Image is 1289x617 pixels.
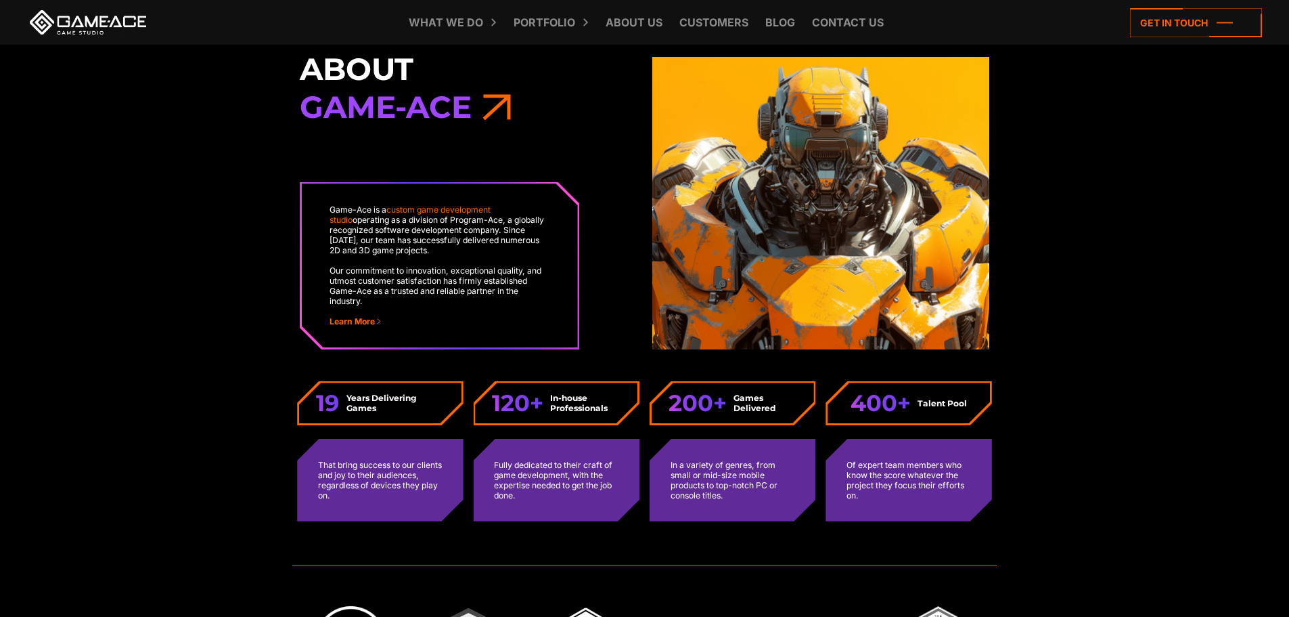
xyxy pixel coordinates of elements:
[330,205,550,255] p: Game-Ace is a operating as a division of Program-Ace, a globally recognized software development ...
[846,460,971,501] p: Of expert team members who know the score whatever the project they focus their efforts on.
[300,88,472,125] span: Game-Ace
[318,460,443,501] p: That bring success to our clients and joy to their audiences, regardless of devices they play on.
[316,389,340,417] em: 19
[918,398,967,408] strong: Talent Pool
[330,316,382,326] a: Learn More
[851,389,911,417] em: 400+
[671,460,795,501] p: In a variety of genres, from small or mid-size mobile products to top-notch PC or console titles.
[733,393,797,413] strong: Games Delivered
[1130,8,1262,37] a: Get in touch
[300,50,637,127] h3: About
[550,393,620,413] strong: In-house Professionals
[494,460,618,501] p: Fully dedicated to their craft of game development, with the expertise needed to get the job done.
[492,389,543,417] em: 120+
[652,57,989,349] img: Game ace about
[346,393,445,413] strong: Years Delivering Games
[330,205,491,225] a: custom game development studio
[330,265,550,306] p: Our commitment to innovation, exceptional quality, and utmost customer satisfaction has firmly es...
[669,389,727,417] em: 200+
